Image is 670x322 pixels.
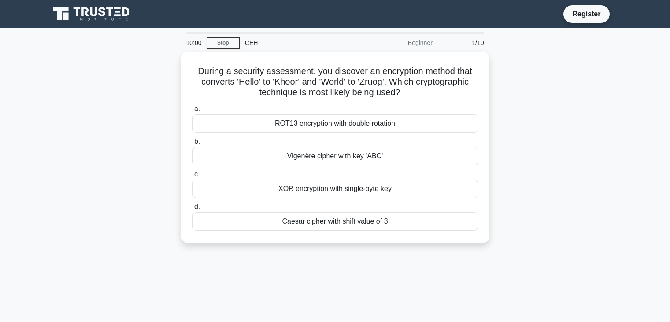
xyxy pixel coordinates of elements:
span: c. [194,170,200,178]
div: XOR encryption with single-byte key [192,180,478,198]
h5: During a security assessment, you discover an encryption method that converts 'Hello' to 'Khoor' ... [192,66,479,98]
div: Vigenère cipher with key 'ABC' [192,147,478,165]
div: Caesar cipher with shift value of 3 [192,212,478,231]
div: Beginner [361,34,438,52]
div: 10:00 [181,34,207,52]
a: Stop [207,37,240,49]
div: CEH [240,34,361,52]
a: Register [567,8,606,19]
div: 1/10 [438,34,489,52]
span: b. [194,138,200,145]
div: ROT13 encryption with double rotation [192,114,478,133]
span: a. [194,105,200,112]
span: d. [194,203,200,210]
